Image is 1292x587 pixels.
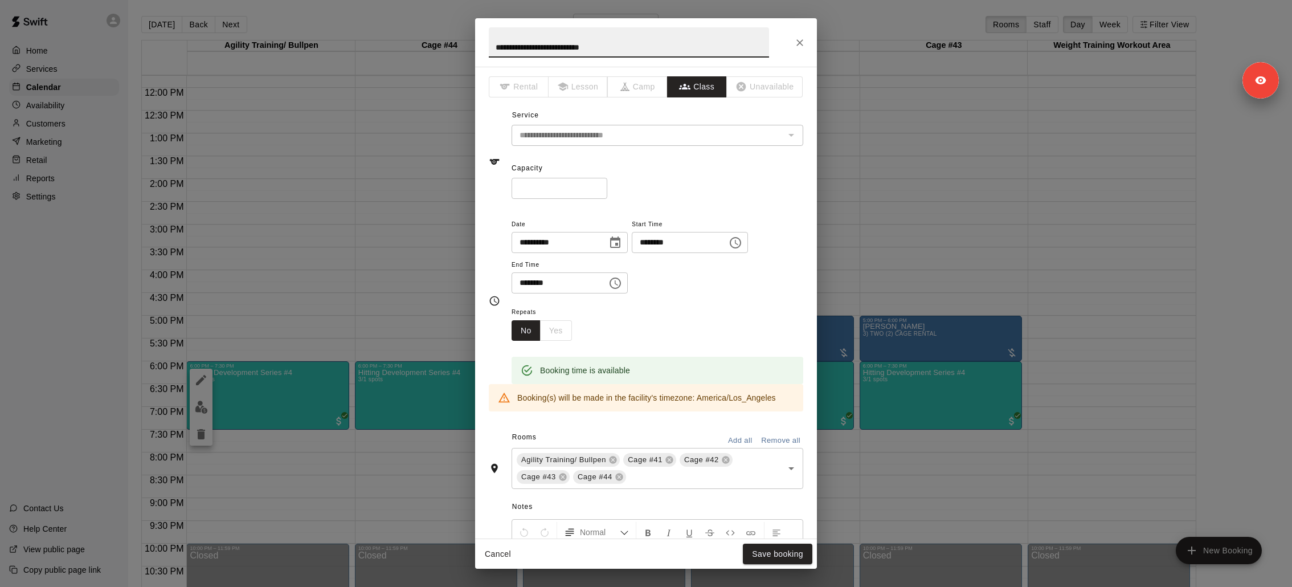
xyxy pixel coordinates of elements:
button: Format Bold [639,522,658,543]
span: Cage #42 [680,454,723,466]
span: Date [512,217,628,233]
button: Cancel [480,544,516,565]
span: The type of an existing booking cannot be changed [549,76,608,97]
span: Agility Training/ Bullpen [517,454,611,466]
button: Choose time, selected time is 6:00 PM [724,231,747,254]
span: Cage #44 [573,471,617,483]
div: The service of an existing booking cannot be changed [512,125,803,146]
button: Save booking [743,544,812,565]
span: The type of an existing booking cannot be changed [608,76,668,97]
div: Cage #41 [623,453,676,467]
button: Format Italics [659,522,678,543]
span: Capacity [512,164,543,172]
span: Cage #43 [517,471,561,483]
button: Left Align [767,522,786,543]
div: Cage #44 [573,470,626,484]
button: Class [667,76,727,97]
svg: Timing [489,295,500,307]
button: Format Underline [680,522,699,543]
div: Cage #43 [517,470,570,484]
div: Cage #42 [680,453,733,467]
div: Agility Training/ Bullpen [517,453,620,467]
span: End Time [512,258,628,273]
div: Booking(s) will be made in the facility's timezone: America/Los_Angeles [517,388,776,408]
button: Undo [514,522,534,543]
button: Remove all [758,432,803,450]
button: Close [790,32,810,53]
span: Normal [580,527,620,538]
button: Choose time, selected time is 7:30 PM [604,272,627,295]
svg: Rooms [489,463,500,474]
button: Format Strikethrough [700,522,719,543]
span: Repeats [512,305,581,320]
svg: Service [489,156,500,168]
button: Insert Link [741,522,761,543]
button: No [512,320,541,341]
span: Notes [512,498,803,516]
span: The type of an existing booking cannot be changed [489,76,549,97]
button: Add all [722,432,758,450]
span: The type of an existing booking cannot be changed [727,76,803,97]
button: Choose date, selected date is Sep 19, 2025 [604,231,627,254]
span: Cage #41 [623,454,667,466]
div: outlined button group [512,320,572,341]
span: Service [512,111,539,119]
span: Start Time [632,217,748,233]
button: Formatting Options [559,522,633,543]
span: Rooms [512,433,537,441]
button: Redo [535,522,554,543]
button: Insert Code [721,522,740,543]
button: Open [783,460,799,476]
div: Booking time is available [540,360,630,381]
